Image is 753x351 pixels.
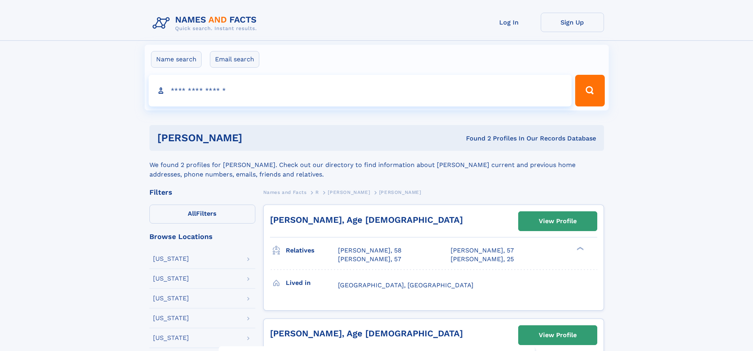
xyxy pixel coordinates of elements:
a: Log In [477,13,541,32]
div: [US_STATE] [153,256,189,262]
div: Filters [149,189,255,196]
div: [US_STATE] [153,315,189,321]
a: [PERSON_NAME], 57 [338,255,401,264]
a: [PERSON_NAME], 58 [338,246,402,255]
a: Sign Up [541,13,604,32]
a: [PERSON_NAME], Age [DEMOGRAPHIC_DATA] [270,328,463,338]
label: Name search [151,51,202,68]
a: Names and Facts [263,187,307,197]
a: [PERSON_NAME], 25 [451,255,514,264]
div: [US_STATE] [153,275,189,282]
span: [GEOGRAPHIC_DATA], [GEOGRAPHIC_DATA] [338,281,474,289]
a: R [315,187,319,197]
button: Search Button [575,75,604,106]
span: R [315,190,319,195]
h1: [PERSON_NAME] [157,133,354,143]
div: View Profile [539,212,577,230]
h3: Relatives [286,244,338,257]
h3: Lived in [286,276,338,290]
div: View Profile [539,326,577,344]
a: View Profile [519,326,597,345]
span: [PERSON_NAME] [379,190,421,195]
label: Email search [210,51,259,68]
a: [PERSON_NAME], Age [DEMOGRAPHIC_DATA] [270,215,463,225]
input: search input [149,75,572,106]
span: All [188,210,196,217]
div: Found 2 Profiles In Our Records Database [354,134,596,143]
div: ❯ [575,246,584,251]
div: We found 2 profiles for [PERSON_NAME]. Check out our directory to find information about [PERSON_... [149,151,604,179]
div: Browse Locations [149,233,255,240]
span: [PERSON_NAME] [328,190,370,195]
div: [US_STATE] [153,335,189,341]
img: Logo Names and Facts [149,13,263,34]
div: [US_STATE] [153,295,189,302]
a: View Profile [519,212,597,231]
a: [PERSON_NAME], 57 [451,246,514,255]
label: Filters [149,205,255,224]
a: [PERSON_NAME] [328,187,370,197]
